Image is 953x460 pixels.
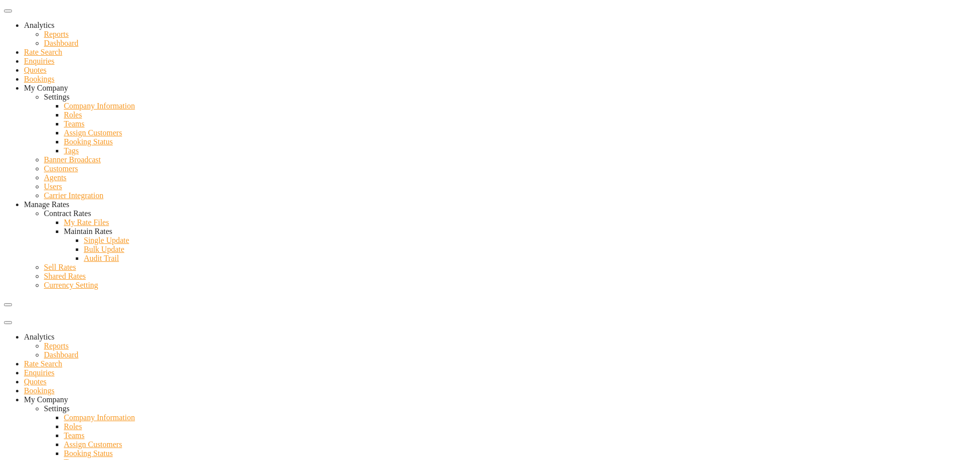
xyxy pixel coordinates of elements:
span: Analytics [24,333,54,341]
a: Dashboard [44,39,78,47]
a: Enquiries [24,57,54,65]
span: Contract Rates [44,209,91,218]
a: Single Update [84,236,129,244]
button: Toggle Mobile Navigation [4,9,12,12]
span: Manage Rates [24,200,69,209]
a: Audit Trail [84,254,119,262]
a: Sell Rates [44,263,76,271]
span: Settings [44,93,70,101]
div: Analytics [24,333,949,342]
div: Analytics [24,21,949,30]
a: Booking Status [64,137,113,146]
a: Carrier Integration [44,191,104,200]
a: Enquiries [24,368,54,377]
a: Reports [44,342,69,350]
span: Maintain Rates [64,227,112,235]
a: Rate Search [24,359,62,368]
div: Settings [44,404,949,413]
a: Company Information [64,102,135,110]
a: Teams [64,431,85,440]
a: Roles [64,111,82,119]
div: Contract Rates [44,209,949,218]
div: Settings [44,93,949,102]
div: Maintain Rates [64,227,949,236]
a: Tags [64,146,79,155]
a: Quotes [24,66,46,74]
a: Banner Broadcast [44,155,101,164]
div: My Company [24,395,949,404]
a: Quotes [24,377,46,386]
a: Dashboard [44,350,78,359]
a: Assign Customers [64,128,122,137]
a: Roles [64,422,82,431]
span: My Company [24,395,68,404]
button: Toggle Mobile Navigation [4,303,12,306]
a: Bookings [24,75,54,83]
a: Assign Customers [64,440,122,449]
span: Analytics [24,21,54,29]
a: Reports [44,30,69,38]
span: My Company [24,84,68,92]
a: Agents [44,173,66,182]
div: Manage Rates [24,200,949,209]
a: Shared Rates [44,272,86,280]
span: Settings [44,404,70,413]
a: Customers [44,164,78,173]
a: Users [44,182,62,191]
a: Company Information [64,413,135,422]
a: Teams [64,119,85,128]
button: Toggle Mobile Navigation [4,321,12,324]
a: Currency Setting [44,281,98,289]
a: Rate Search [24,48,62,56]
a: My Rate Files [64,218,109,227]
a: Bulk Update [84,245,124,253]
a: Booking Status [64,449,113,458]
div: My Company [24,84,949,93]
a: Bookings [24,386,54,395]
